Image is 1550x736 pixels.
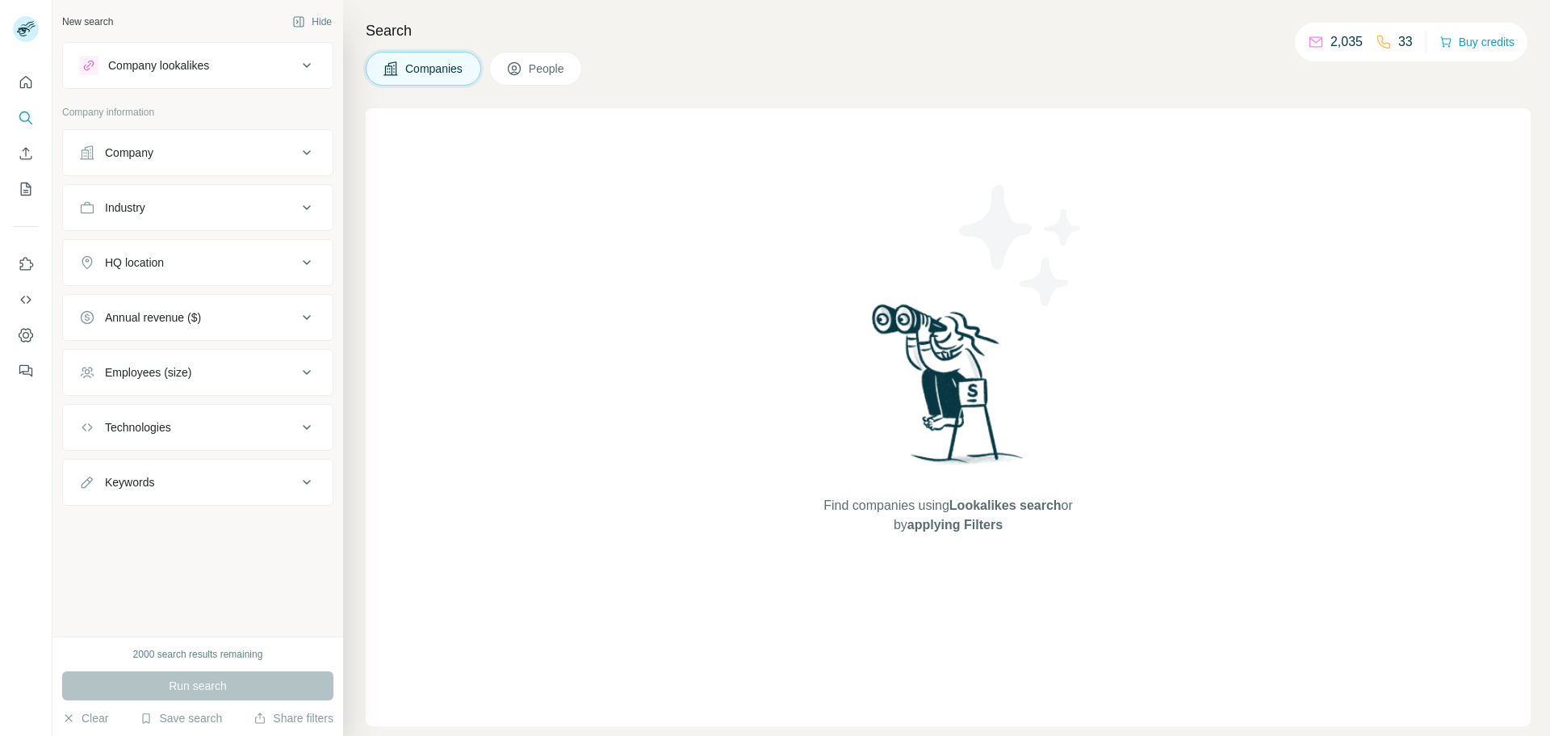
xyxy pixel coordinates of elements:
[13,139,39,168] button: Enrich CSV
[281,10,343,34] button: Hide
[105,145,153,161] div: Company
[108,57,209,74] div: Company lookalikes
[949,498,1062,512] span: Lookalikes search
[63,243,333,282] button: HQ location
[865,300,1033,480] img: Surfe Illustration - Woman searching with binoculars
[13,103,39,132] button: Search
[62,15,113,29] div: New search
[133,647,263,662] div: 2000 search results remaining
[949,173,1094,318] img: Surfe Illustration - Stars
[907,518,1003,532] span: applying Filters
[105,474,154,490] div: Keywords
[13,356,39,385] button: Feedback
[63,408,333,447] button: Technologies
[13,68,39,97] button: Quick start
[253,710,333,726] button: Share filters
[405,61,464,77] span: Companies
[105,200,145,216] div: Industry
[105,254,164,271] div: HQ location
[140,710,222,726] button: Save search
[13,285,39,314] button: Use Surfe API
[366,19,1531,42] h4: Search
[105,309,201,326] div: Annual revenue ($)
[105,419,171,435] div: Technologies
[105,364,191,381] div: Employees (size)
[62,105,333,120] p: Company information
[62,710,108,726] button: Clear
[63,188,333,227] button: Industry
[63,298,333,337] button: Annual revenue ($)
[13,175,39,204] button: My lists
[63,463,333,502] button: Keywords
[13,250,39,279] button: Use Surfe on LinkedIn
[1330,32,1363,52] p: 2,035
[819,496,1077,535] span: Find companies using or by
[529,61,566,77] span: People
[1398,32,1413,52] p: 33
[63,353,333,392] button: Employees (size)
[1439,31,1514,53] button: Buy credits
[63,46,333,85] button: Company lookalikes
[63,133,333,172] button: Company
[13,321,39,350] button: Dashboard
